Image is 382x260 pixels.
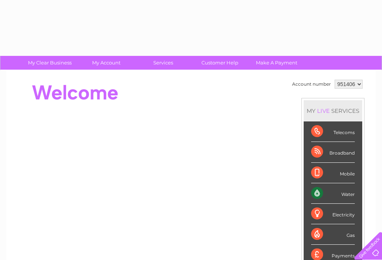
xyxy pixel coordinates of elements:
[246,56,307,70] a: Make A Payment
[311,183,355,204] div: Water
[304,100,362,121] div: MY SERVICES
[290,78,333,91] td: Account number
[311,204,355,224] div: Electricity
[132,56,194,70] a: Services
[19,56,81,70] a: My Clear Business
[311,163,355,183] div: Mobile
[189,56,251,70] a: Customer Help
[311,142,355,162] div: Broadband
[311,224,355,245] div: Gas
[311,121,355,142] div: Telecoms
[316,107,331,114] div: LIVE
[76,56,137,70] a: My Account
